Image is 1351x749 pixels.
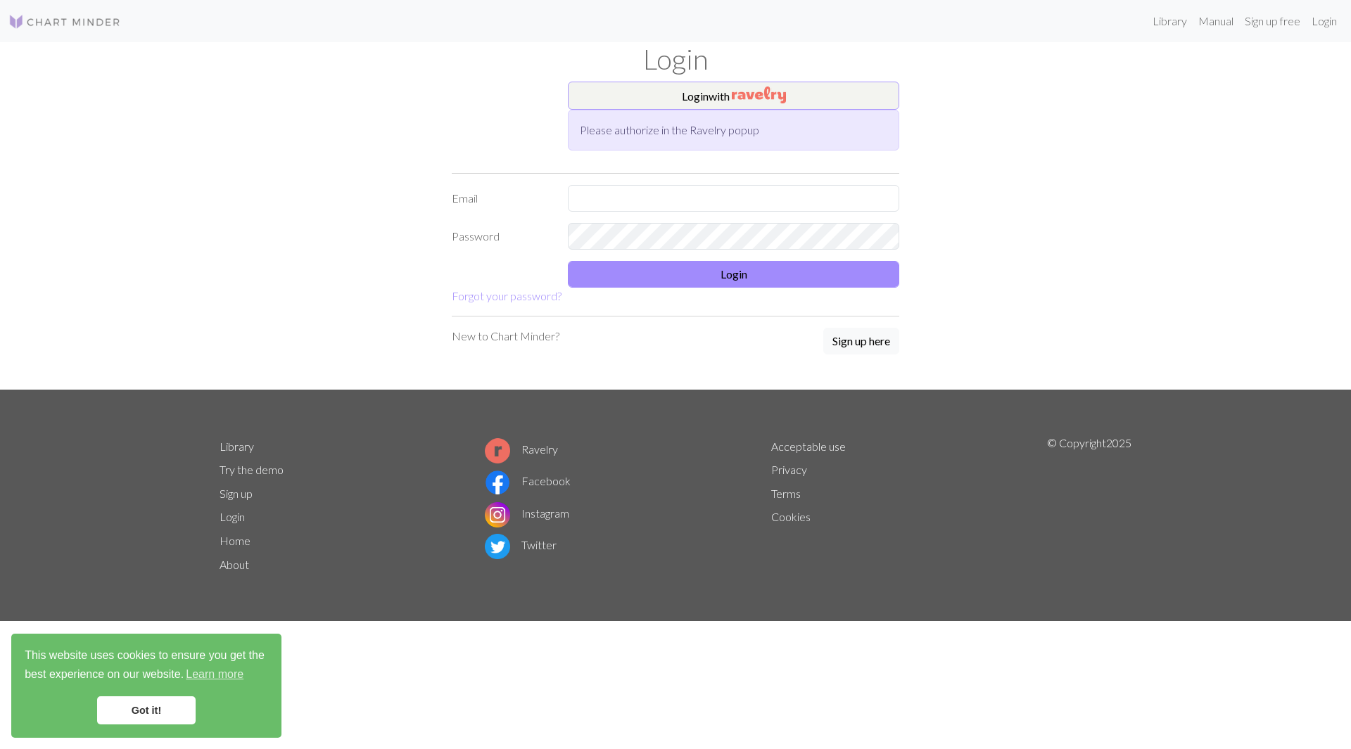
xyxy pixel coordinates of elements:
p: © Copyright 2025 [1047,435,1131,577]
button: Loginwith [568,82,899,110]
a: Sign up free [1239,7,1306,35]
a: Sign up here [823,328,899,356]
a: Privacy [771,463,807,476]
h1: Login [211,42,1140,76]
img: Ravelry logo [485,438,510,463]
a: Facebook [485,474,571,487]
a: Try the demo [220,463,284,476]
img: Twitter logo [485,534,510,559]
a: About [220,558,249,571]
a: Terms [771,487,801,500]
div: Please authorize in the Ravelry popup [568,110,899,151]
a: Forgot your password? [452,289,562,302]
a: Library [1147,7,1193,35]
img: Ravelry [732,87,786,103]
a: Cookies [771,510,811,523]
a: Library [220,440,254,453]
a: Login [220,510,245,523]
a: learn more about cookies [184,664,246,685]
a: Sign up [220,487,253,500]
img: Instagram logo [485,502,510,527]
p: New to Chart Minder? [452,328,559,345]
a: Ravelry [485,442,558,456]
button: Sign up here [823,328,899,354]
a: Instagram [485,506,569,520]
a: Acceptable use [771,440,846,453]
label: Password [443,223,559,250]
div: cookieconsent [11,634,281,738]
img: Facebook logo [485,470,510,495]
img: Logo [8,13,121,30]
a: Login [1306,7,1343,35]
a: Twitter [485,538,557,551]
a: Home [220,534,250,547]
a: Manual [1193,7,1239,35]
button: Login [568,261,899,288]
label: Email [443,185,559,212]
a: dismiss cookie message [97,696,196,724]
span: This website uses cookies to ensure you get the best experience on our website. [25,647,268,685]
